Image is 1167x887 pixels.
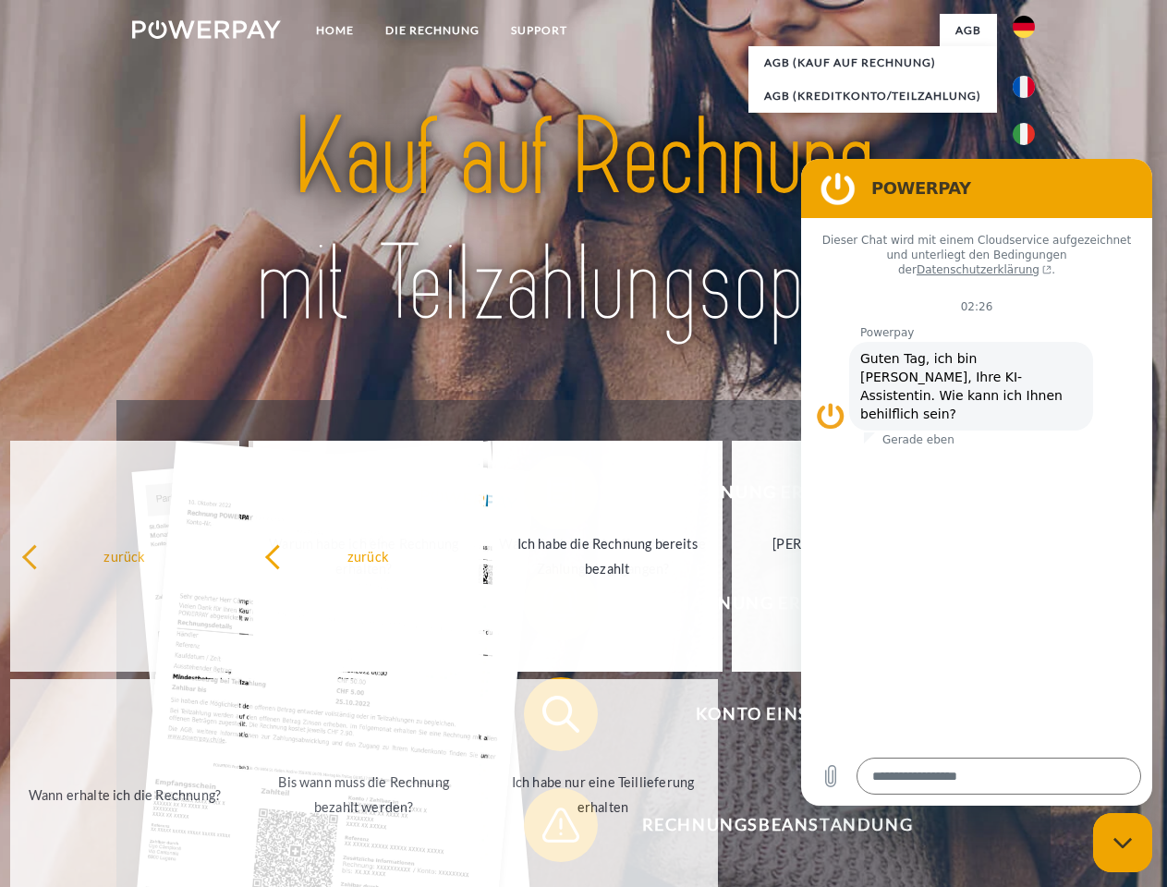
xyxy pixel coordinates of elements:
[300,14,370,47] a: Home
[748,79,997,113] a: AGB (Kreditkonto/Teilzahlung)
[370,14,495,47] a: DIE RECHNUNG
[940,14,997,47] a: agb
[524,788,1004,862] button: Rechnungsbeanstandung
[21,543,229,568] div: zurück
[499,770,707,820] div: Ich habe nur eine Teillieferung erhalten
[801,159,1152,806] iframe: Messaging-Fenster
[551,788,1003,862] span: Rechnungsbeanstandung
[132,20,281,39] img: logo-powerpay-white.svg
[495,14,583,47] a: SUPPORT
[260,770,468,820] div: Bis wann muss die Rechnung bezahlt werden?
[1093,813,1152,872] iframe: Schaltfläche zum Öffnen des Messaging-Fensters; Konversation läuft
[264,543,472,568] div: zurück
[1013,76,1035,98] img: fr
[1013,16,1035,38] img: de
[551,677,1003,751] span: Konto einsehen
[1013,123,1035,145] img: it
[21,782,229,807] div: Wann erhalte ich die Rechnung?
[748,46,997,79] a: AGB (Kauf auf Rechnung)
[176,89,991,354] img: title-powerpay_de.svg
[524,677,1004,751] button: Konto einsehen
[743,531,951,581] div: [PERSON_NAME] wurde retourniert
[504,531,711,581] div: Ich habe die Rechnung bereits bezahlt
